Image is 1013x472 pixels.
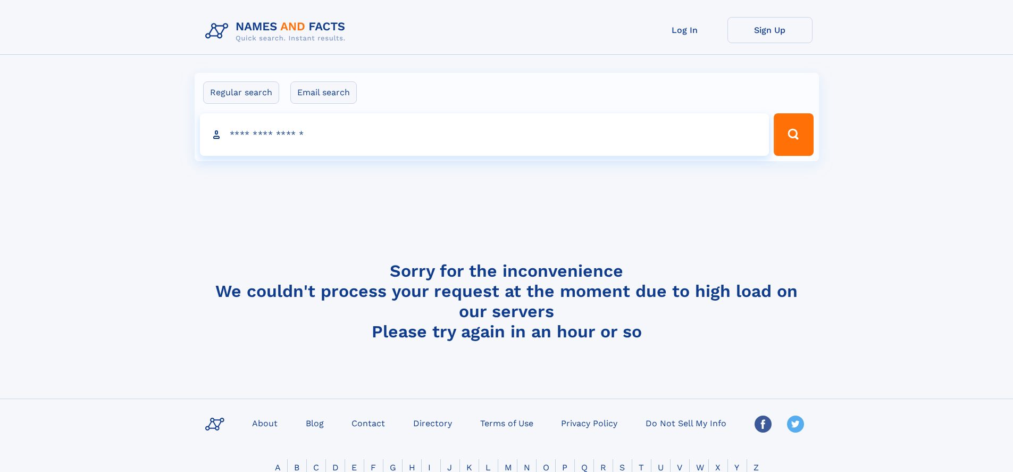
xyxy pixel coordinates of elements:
a: Terms of Use [476,415,538,430]
img: Facebook [755,416,772,433]
label: Email search [290,81,357,104]
input: search input [200,113,769,156]
img: Twitter [787,416,804,433]
a: Privacy Policy [557,415,622,430]
a: Contact [347,415,389,430]
label: Regular search [203,81,279,104]
button: Search Button [774,113,813,156]
a: Directory [409,415,456,430]
img: Logo Names and Facts [201,17,354,46]
a: Blog [302,415,328,430]
a: About [248,415,282,430]
a: Do Not Sell My Info [641,415,731,430]
h4: Sorry for the inconvenience We couldn't process your request at the moment due to high load on ou... [201,261,813,342]
a: Sign Up [727,17,813,43]
a: Log In [642,17,727,43]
